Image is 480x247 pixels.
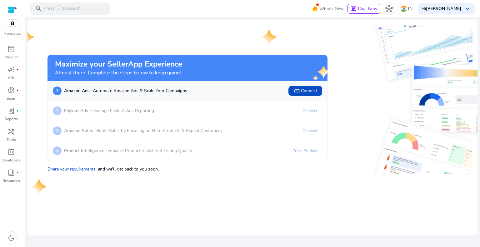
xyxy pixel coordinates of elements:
span: search [35,5,42,12]
span: Chat Now [358,6,377,12]
p: Tools [7,137,16,142]
img: one-star.svg [32,179,47,194]
p: Press to search [44,5,81,12]
p: 4 [53,146,62,155]
p: 2 [53,106,62,115]
img: one-star.svg [262,30,277,45]
span: What's New [319,3,344,14]
span: campaign [7,66,15,73]
p: Developers [2,157,21,163]
button: chatChat Now [347,4,380,14]
h4: Almost there! Complete the steps below to keep going! [55,70,182,76]
span: link [293,87,301,95]
p: Hi [422,7,461,11]
a: Track Product [288,146,322,156]
p: Reports [5,116,18,122]
button: hub [383,2,395,15]
span: Connect [293,87,317,95]
span: keyboard_arrow_down [464,5,471,12]
p: Resources [2,178,20,184]
button: linkConnect [288,86,322,96]
a: Share your requirements [47,166,96,172]
span: / [56,5,62,12]
span: fiber_manual_record [16,110,19,112]
p: Leverage Flipkart Ads Reporting [64,107,154,114]
span: code_blocks [7,148,15,156]
span: chat [350,6,357,12]
span: fiber_manual_record [16,171,19,174]
span: fiber_manual_record [16,89,19,91]
span: book_4 [7,169,15,176]
img: one-star.svg [20,30,35,45]
p: Ads [8,75,15,81]
span: hub [385,5,393,12]
a: Connect [297,106,322,116]
img: amazon.svg [4,20,21,29]
p: Automate Amazon Ads & Scale Your Campaigns [64,87,187,94]
b: Flipkart Ads - [64,108,91,114]
b: Amazon Ads - [64,88,93,94]
p: IN [408,3,412,14]
span: inventory_2 [7,45,15,53]
p: 1 [53,86,62,95]
p: Enhance Product Visibility & Listing Quality [64,147,192,154]
b: Product Intelligence - [64,148,107,154]
h2: Maximize your SellerApp Experience [55,60,182,69]
img: in.svg [401,6,407,12]
span: donut_small [7,86,15,94]
span: dark_mode [7,234,15,242]
p: Product [4,54,18,60]
p: , and we'll get back to you soon. [47,163,327,172]
b: [PERSON_NAME] [426,6,461,12]
a: Connect [297,126,322,136]
span: fiber_manual_record [16,68,19,71]
span: lab_profile [7,107,15,115]
b: Amazon Sales - [64,128,96,134]
p: Boost Sales by Focusing on Hero Products & Repeat Customers [64,127,222,134]
span: handyman [7,128,15,135]
p: Sales [7,96,16,101]
p: Marketplace [4,32,21,36]
p: 3 [53,126,62,135]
